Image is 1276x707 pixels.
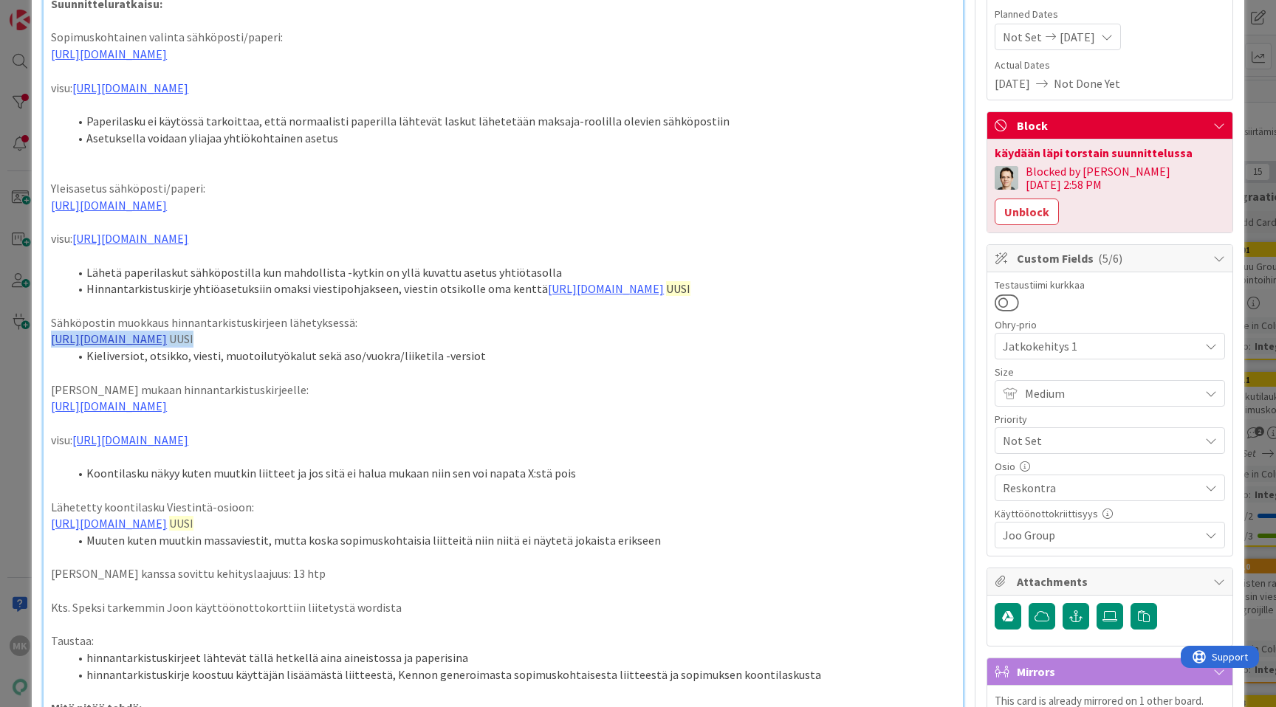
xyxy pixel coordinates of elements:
[995,7,1225,22] span: Planned Dates
[69,666,956,683] li: hinnantarkistuskirje koostuu käyttäjän lisäämästä liitteestä, Kennon generoimasta sopimuskohtaise...
[995,320,1225,330] div: Ohry-prio
[1054,75,1120,92] span: Not Done Yet
[69,649,956,666] li: hinnantarkistuskirjeet lähtevät tällä hetkellä aina aineistossa ja paperisina
[995,280,1225,290] div: Testaustiimi kurkkaa
[995,75,1030,92] span: [DATE]
[69,264,956,281] li: Lähetä paperilaskut sähköpostilla kun mahdollista -kytkin on yllä kuvattu asetus yhtiötasolla
[51,198,167,213] a: [URL][DOMAIN_NAME]
[995,367,1225,377] div: Size
[51,80,956,97] p: visu:
[1017,249,1206,267] span: Custom Fields
[995,508,1225,519] div: Käyttöönottokriittisyys
[51,29,956,46] p: Sopimuskohtainen valinta sähköposti/paperi:
[1026,165,1225,191] div: Blocked by [PERSON_NAME] [DATE] 2:58 PM
[31,2,67,20] span: Support
[51,382,956,399] p: [PERSON_NAME] mukaan hinnantarkistuskirjeelle:
[1003,336,1192,356] span: Jatkokehitys 1
[51,314,956,331] p: Sähköpostin muokkaus hinnantarkistuskirjeen lähetyksessä:
[72,231,188,246] a: [URL][DOMAIN_NAME]
[995,414,1225,424] div: Priority
[69,113,956,130] li: Paperilasku ei käytössä tarkoittaa, että normaalisti paperilla lähtevät laskut lähetetään maksaja...
[995,58,1225,73] span: Actual Dates
[1025,383,1192,404] span: Medium
[51,499,956,516] p: Lähetetty koontilasku Viestintä-osioon:
[1003,526,1199,544] span: Joo Group
[995,166,1018,190] img: TT
[51,432,956,449] p: visu:
[69,130,956,147] li: Asetuksella voidaan yliajaa yhtiökohtainen asetus
[995,199,1059,225] button: Unblock
[1017,573,1206,590] span: Attachments
[51,331,167,346] a: [URL][DOMAIN_NAME]
[169,331,193,346] span: UUSI
[169,516,193,531] span: UUSI
[995,147,1225,159] div: käydään läpi torstain suunnittelussa
[69,348,956,365] li: Kieliversiot, otsikko, viesti, muotoilutyökalut sekä aso/vuokra/liiketila -versiot
[51,632,956,649] p: Taustaa:
[51,180,956,197] p: Yleisasetus sähköposti/paperi:
[51,399,167,413] a: [URL][DOMAIN_NAME]
[72,80,188,95] a: [URL][DOMAIN_NAME]
[69,465,956,482] li: Koontilasku näkyy kuten muutkin liitteet ja jos sitä ei halua mukaan niin sen voi napata X:stä pois
[995,461,1225,472] div: Osio
[69,532,956,549] li: Muuten kuten muutkin massaviestit, mutta koska sopimuskohtaisia liitteitä niin niitä ei näytetä j...
[666,281,690,296] span: UUSI
[51,565,956,582] p: [PERSON_NAME] kanssa sovittu kehityslaajuus: 13 htp
[1017,663,1206,680] span: Mirrors
[1003,479,1199,497] span: Reskontra
[1060,28,1095,46] span: [DATE]
[51,230,956,247] p: visu:
[51,46,167,61] a: [URL][DOMAIN_NAME]
[1003,28,1042,46] span: Not Set
[51,516,167,531] a: [URL][DOMAIN_NAME]
[72,432,188,447] a: [URL][DOMAIN_NAME]
[51,599,956,616] p: Kts. Speksi tarkemmin Joon käyttöönottokorttiin liitetystä wordista
[69,280,956,297] li: Hinnantarkistuskirje yhtiöasetuksiin omaksi viestipohjakseen, viestin otsikolle oma kenttä
[548,281,664,296] a: [URL][DOMAIN_NAME]
[1017,117,1206,134] span: Block
[1003,430,1192,451] span: Not Set
[1098,251,1122,266] span: ( 5/6 )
